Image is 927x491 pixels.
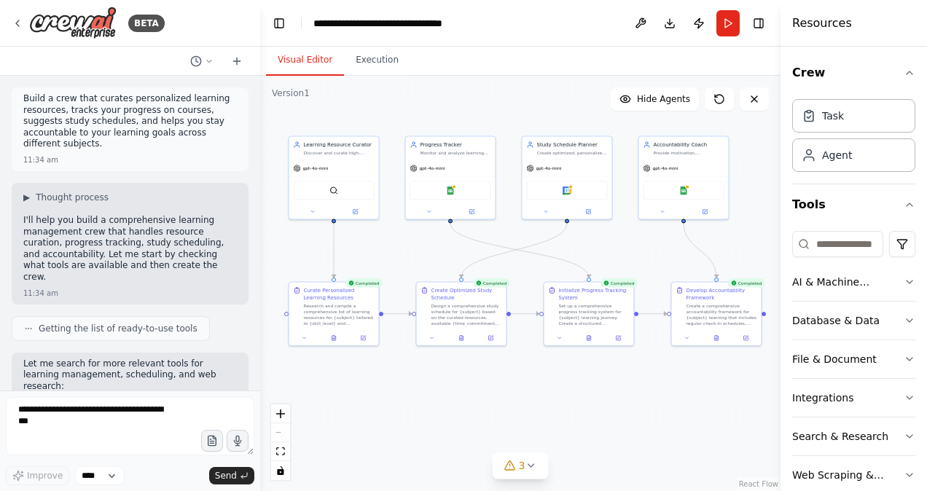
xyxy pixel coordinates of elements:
[344,45,410,76] button: Execution
[493,452,549,479] button: 3
[303,165,329,171] span: gpt-4o-mini
[6,466,69,485] button: Improve
[601,279,638,288] div: Completed
[458,223,571,278] g: Edge from 09f21850-add5-469f-be3e-af58017c5ff5 to b9ff8980-c05d-48e3-b578-147eca7ce448
[792,468,904,482] div: Web Scraping & Browsing
[431,287,502,302] div: Create Optimized Study Schedule
[739,480,778,488] a: React Flow attribution
[653,165,678,171] span: gpt-4o-mini
[568,208,609,216] button: Open in side panel
[792,390,853,405] div: Integrations
[304,150,375,156] div: Discover and curate high-quality, personalized learning resources for {subject} based on the lear...
[271,461,290,480] button: toggle interactivity
[792,313,880,328] div: Database & Data
[383,310,412,318] g: Edge from ff56ac26-5493-4408-b64d-c6ea234d682a to b9ff8980-c05d-48e3-b578-147eca7ce448
[792,417,915,455] button: Search & Research
[269,13,289,34] button: Hide left sidebar
[225,52,249,70] button: Start a new chat
[478,334,503,342] button: Open in side panel
[536,165,562,171] span: gpt-4o-mini
[330,223,337,278] g: Edge from e1ee96e5-1817-41c5-adb8-06e2f296e71b to ff56ac26-5493-4408-b64d-c6ea234d682a
[574,334,604,342] button: View output
[23,215,237,283] p: I'll help you build a comprehensive learning management crew that handles resource curation, prog...
[822,109,844,123] div: Task
[654,150,724,156] div: Provide motivation, accountability, and support for learning {subject} by monitoring adherence to...
[511,310,539,318] g: Edge from b9ff8980-c05d-48e3-b578-147eca7ce448 to 7321e788-de4b-45ed-8b7e-2cddead9e590
[559,303,630,326] div: Set up a comprehensive progress tracking system for {subject} learning journey. Create a structur...
[792,302,915,339] button: Database & Data
[23,93,237,150] p: Build a crew that curates personalized learning resources, tracks your progress on courses, sugge...
[23,358,237,393] p: Let me search for more relevant tools for learning management, scheduling, and web research:
[748,13,769,34] button: Hide right sidebar
[271,404,290,423] button: zoom in
[27,470,63,482] span: Improve
[792,184,915,225] button: Tools
[23,288,58,299] div: 11:34 am
[420,165,445,171] span: gpt-4o-mini
[271,404,290,480] div: React Flow controls
[792,352,877,366] div: File & Document
[687,287,757,302] div: Develop Accountability Framework
[405,136,496,220] div: Progress TrackerMonitor and analyze learning progress for {subject}, track completion of courses ...
[335,208,376,216] button: Open in side panel
[792,275,904,289] div: AI & Machine Learning
[728,279,765,288] div: Completed
[215,470,237,482] span: Send
[421,141,491,149] div: Progress Tracker
[271,442,290,461] button: fit view
[431,303,502,326] div: Design a comprehensive study schedule for {subject} based on the curated resources, available {ti...
[345,279,383,288] div: Completed
[451,208,493,216] button: Open in side panel
[563,186,571,195] img: Google Calendar
[29,7,117,39] img: Logo
[304,303,375,326] div: Research and compile a comprehensive list of learning resources for {subject} tailored to {skill_...
[544,282,635,347] div: CompletedInitialize Progress Tracking SystemSet up a comprehensive progress tracking system for {...
[637,93,690,105] span: Hide Agents
[351,334,375,342] button: Open in side panel
[184,52,219,70] button: Switch to previous chat
[792,15,852,32] h4: Resources
[638,310,667,318] g: Edge from 7321e788-de4b-45ed-8b7e-2cddead9e590 to f0c6ac05-1909-40ab-8313-b97369315ea9
[446,334,477,342] button: View output
[559,287,630,302] div: Initialize Progress Tracking System
[23,154,58,165] div: 11:34 am
[289,282,380,347] div: CompletedCurate Personalized Learning ResourcesResearch and compile a comprehensive list of learn...
[36,192,109,203] span: Thought process
[23,192,30,203] span: ▶
[23,192,109,203] button: ▶Thought process
[209,467,254,484] button: Send
[792,52,915,93] button: Crew
[638,136,730,220] div: Accountability CoachProvide motivation, accountability, and support for learning {subject} by mon...
[792,379,915,417] button: Integrations
[128,15,165,32] div: BETA
[473,279,510,288] div: Completed
[792,263,915,301] button: AI & Machine Learning
[680,223,720,278] g: Edge from 379153cc-11c9-415b-bebd-e662a3a28afb to f0c6ac05-1909-40ab-8313-b97369315ea9
[227,430,249,452] button: Click to speak your automation idea
[304,287,375,302] div: Curate Personalized Learning Resources
[446,186,455,195] img: Google Sheets
[318,334,349,342] button: View output
[792,93,915,184] div: Crew
[421,150,491,156] div: Monitor and analyze learning progress for {subject}, track completion of courses and modules, ide...
[611,87,699,111] button: Hide Agents
[201,430,223,452] button: Upload files
[289,136,380,220] div: Learning Resource CuratorDiscover and curate high-quality, personalized learning resources for {s...
[792,340,915,378] button: File & Document
[416,282,507,347] div: CompletedCreate Optimized Study ScheduleDesign a comprehensive study schedule for {subject} based...
[447,223,592,278] g: Edge from a22b70f2-25ad-4157-a776-7570b58ba42f to 7321e788-de4b-45ed-8b7e-2cddead9e590
[272,87,310,99] div: Version 1
[522,136,613,220] div: Study Schedule PlannerCreate optimized, personalized study schedules for {subject} based on avail...
[537,150,608,156] div: Create optimized, personalized study schedules for {subject} based on available {time_commitment}...
[679,186,688,195] img: Google Sheets
[329,186,338,195] img: SerperDevTool
[792,429,888,444] div: Search & Research
[822,148,852,162] div: Agent
[304,141,375,149] div: Learning Resource Curator
[654,141,724,149] div: Accountability Coach
[701,334,732,342] button: View output
[39,323,197,334] span: Getting the list of ready-to-use tools
[671,282,762,347] div: CompletedDevelop Accountability FrameworkCreate a comprehensive accountability framework for {sub...
[687,303,757,326] div: Create a comprehensive accountability framework for {subject} learning that includes regular chec...
[266,45,344,76] button: Visual Editor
